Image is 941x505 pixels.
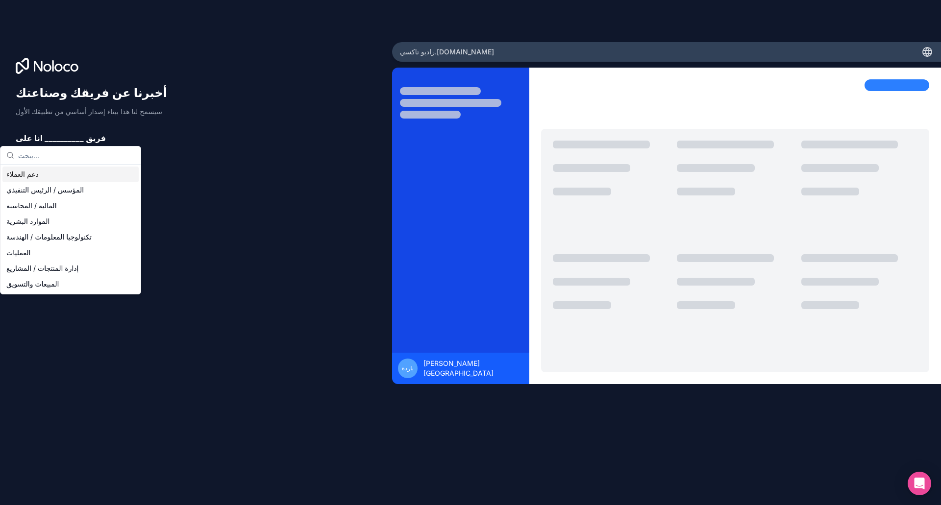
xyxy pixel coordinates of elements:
font: [PERSON_NAME][GEOGRAPHIC_DATA] [423,359,494,377]
font: العمليات [6,248,30,257]
font: راديو تاكسي [400,48,435,56]
input: يبحث... [18,146,135,164]
font: إدارة المنتجات / المشاريع [6,264,78,272]
font: تكنولوجيا المعلومات / الهندسة [6,233,92,241]
font: ياردة [402,364,414,372]
font: المبيعات والتسويق [6,280,59,288]
font: الموارد البشرية [6,217,50,225]
font: المالية / المحاسبة [6,201,57,210]
font: دعم العملاء [6,170,39,178]
font: __________ [45,133,84,143]
font: المؤسس / الرئيس التنفيذي [6,186,84,194]
div: فتح برنامج Intercom Messenger [908,472,931,495]
font: .[DOMAIN_NAME] [435,48,494,56]
div: اقتراحات [0,165,141,294]
font: أخبرنا عن فريقك وصناعتك [16,86,167,100]
font: فريق [86,133,106,143]
font: سيسمح لنا هذا ببناء إصدار أساسي من تطبيقك الأول [16,107,162,116]
font: انا على [16,133,43,143]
